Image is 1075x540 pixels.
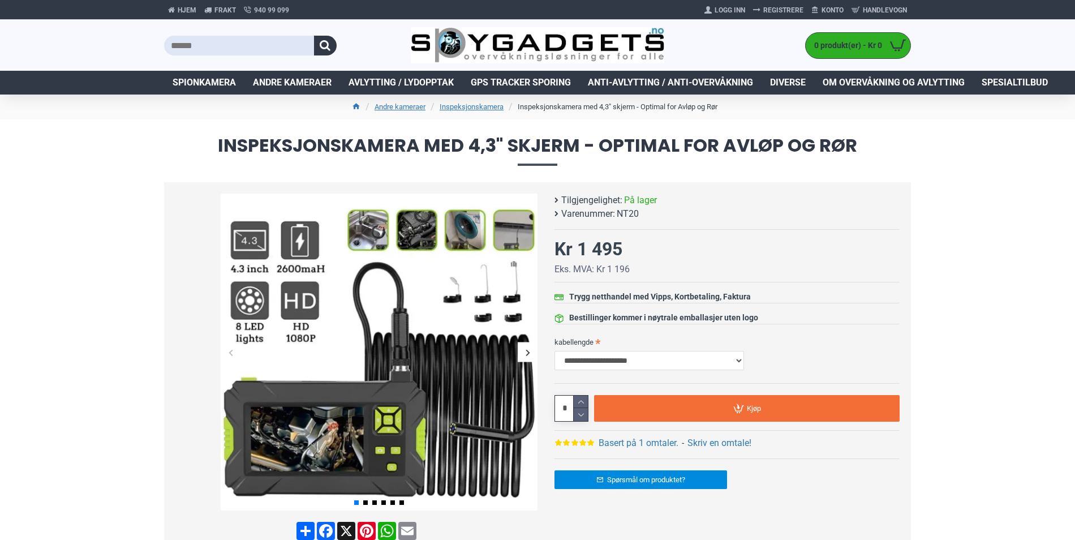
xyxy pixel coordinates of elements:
span: På lager [624,194,657,207]
span: Handlevogn [863,5,907,15]
a: WhatsApp [377,522,397,540]
a: Logg Inn [700,1,749,19]
span: Go to slide 3 [372,500,377,505]
a: Skriv en omtale! [687,436,751,450]
div: Next slide [518,342,537,362]
b: Tilgjengelighet: [561,194,622,207]
span: Frakt [214,5,236,15]
span: Inspeksjonskamera med 4,3" skjerm - Optimal for Avløp og Rør [164,136,911,165]
a: Andre kameraer [375,101,425,113]
img: Inspeksjonskamera med 4,3" skjerm - SpyGadgets.no [221,194,537,511]
a: Om overvåkning og avlytting [814,71,973,95]
b: - [682,438,684,448]
span: Spesialtilbud [982,76,1048,89]
span: Go to slide 4 [381,500,386,505]
span: Anti-avlytting / Anti-overvåkning [588,76,753,89]
span: Registrere [763,5,803,15]
span: Go to slide 5 [390,500,395,505]
a: GPS Tracker Sporing [462,71,579,95]
span: Spionkamera [173,76,236,89]
img: SpyGadgets.no [411,27,665,64]
span: Hjem [178,5,196,15]
span: NT20 [617,207,639,221]
a: Diverse [762,71,814,95]
div: Previous slide [221,342,240,362]
b: Varenummer: [561,207,615,221]
a: Anti-avlytting / Anti-overvåkning [579,71,762,95]
label: kabellengde [554,333,900,351]
span: Om overvåkning og avlytting [823,76,965,89]
span: Kjøp [747,405,761,412]
span: Logg Inn [715,5,745,15]
a: Konto [807,1,848,19]
span: Konto [822,5,844,15]
span: Go to slide 6 [399,500,404,505]
a: Share [295,522,316,540]
a: Inspeksjonskamera [440,101,504,113]
span: Go to slide 2 [363,500,368,505]
a: Andre kameraer [244,71,340,95]
a: Registrere [749,1,807,19]
span: GPS Tracker Sporing [471,76,571,89]
a: Spesialtilbud [973,71,1056,95]
span: Diverse [770,76,806,89]
span: Go to slide 1 [354,500,359,505]
span: Avlytting / Lydopptak [349,76,454,89]
a: Basert på 1 omtaler. [599,436,678,450]
div: Kr 1 495 [554,235,622,263]
a: Spionkamera [164,71,244,95]
a: Avlytting / Lydopptak [340,71,462,95]
a: X [336,522,356,540]
a: Facebook [316,522,336,540]
div: Bestillinger kommer i nøytrale emballasjer uten logo [569,312,758,324]
a: Handlevogn [848,1,911,19]
span: Andre kameraer [253,76,332,89]
a: Spørsmål om produktet? [554,470,727,489]
a: 0 produkt(er) - Kr 0 [806,33,910,58]
span: 940 99 099 [254,5,289,15]
a: Pinterest [356,522,377,540]
span: 0 produkt(er) - Kr 0 [806,40,885,52]
div: Trygg netthandel med Vipps, Kortbetaling, Faktura [569,291,751,303]
a: Email [397,522,418,540]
